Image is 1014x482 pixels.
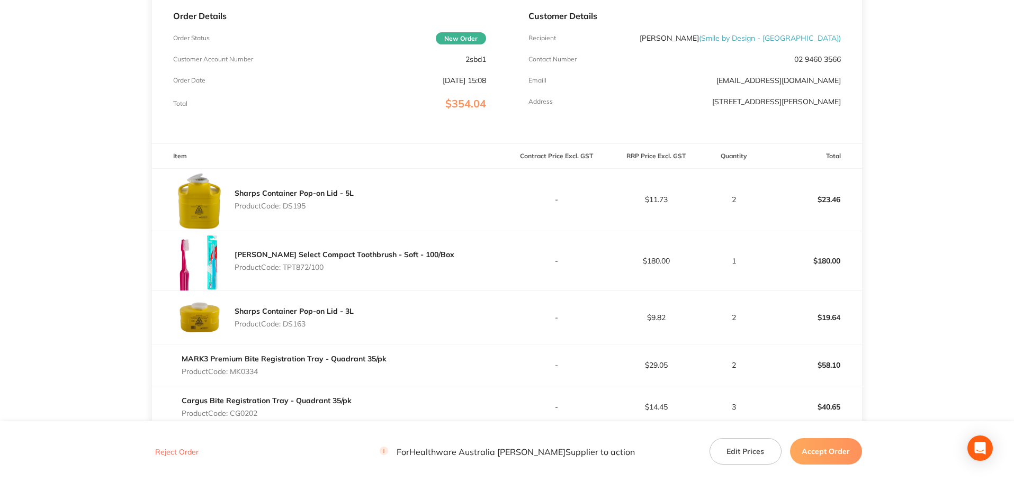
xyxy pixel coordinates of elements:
span: $354.04 [445,97,486,110]
a: [EMAIL_ADDRESS][DOMAIN_NAME] [716,76,841,85]
p: 2sbd1 [465,55,486,63]
img: YnE0bHpmOA [173,231,226,290]
p: Order Date [173,77,205,84]
p: 2 [706,361,762,369]
p: [DATE] 15:08 [443,76,486,85]
p: Address [528,98,553,105]
p: $180.00 [607,257,705,265]
p: Product Code: DS195 [235,202,354,210]
p: - [508,361,606,369]
th: Total [762,144,862,169]
p: Customer Account Number [173,56,253,63]
p: Product Code: TPT872/100 [235,263,454,271]
a: [PERSON_NAME] Select Compact Toothbrush - Soft - 100/Box [235,250,454,259]
button: Edit Prices [710,438,782,465]
p: Recipient [528,34,556,42]
p: 3 [706,403,762,411]
p: Customer Details [528,11,841,21]
p: $11.73 [607,195,705,204]
a: Sharps Container Pop-on Lid - 5L [235,188,354,198]
p: $40.65 [763,394,862,420]
p: Product Code: MK0334 [182,367,387,376]
p: - [508,195,606,204]
th: Item [152,144,507,169]
span: ( Smile by Design - [GEOGRAPHIC_DATA] ) [699,33,841,43]
p: - [508,313,606,322]
th: Quantity [706,144,762,169]
p: $23.46 [763,187,862,212]
a: Sharps Container Pop-on Lid - 3L [235,306,354,316]
p: [STREET_ADDRESS][PERSON_NAME] [712,97,841,106]
img: MjdwZzVkdQ [173,291,226,344]
p: 02 9460 3566 [794,55,841,63]
span: New Order [436,32,486,44]
th: Contract Price Excl. GST [507,144,607,169]
p: - [508,403,606,411]
div: Open Intercom Messenger [967,435,993,461]
p: 2 [706,313,762,322]
p: Order Status [173,34,210,42]
p: 2 [706,195,762,204]
p: 1 [706,257,762,265]
button: Accept Order [790,438,862,465]
p: Emaill [528,77,546,84]
p: $180.00 [763,248,862,274]
p: $19.64 [763,305,862,330]
p: $29.05 [607,361,705,369]
p: Order Details [173,11,486,21]
img: OGIwdnY3NA [173,169,226,231]
p: Total [173,100,187,107]
th: RRP Price Excl. GST [606,144,706,169]
p: $58.10 [763,352,862,378]
a: MARK3 Premium Bite Registration Tray - Quadrant 35/pk [182,354,387,363]
p: - [508,257,606,265]
p: $14.45 [607,403,705,411]
p: Product Code: DS163 [235,320,354,328]
a: Cargus Bite Registration Tray - Quadrant 35/pk [182,396,352,405]
p: For Healthware Australia [PERSON_NAME] Supplier to action [380,447,635,457]
p: [PERSON_NAME] [640,34,841,42]
p: $9.82 [607,313,705,322]
p: Product Code: CG0202 [182,409,352,417]
button: Reject Order [152,447,202,457]
p: Contact Number [528,56,577,63]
